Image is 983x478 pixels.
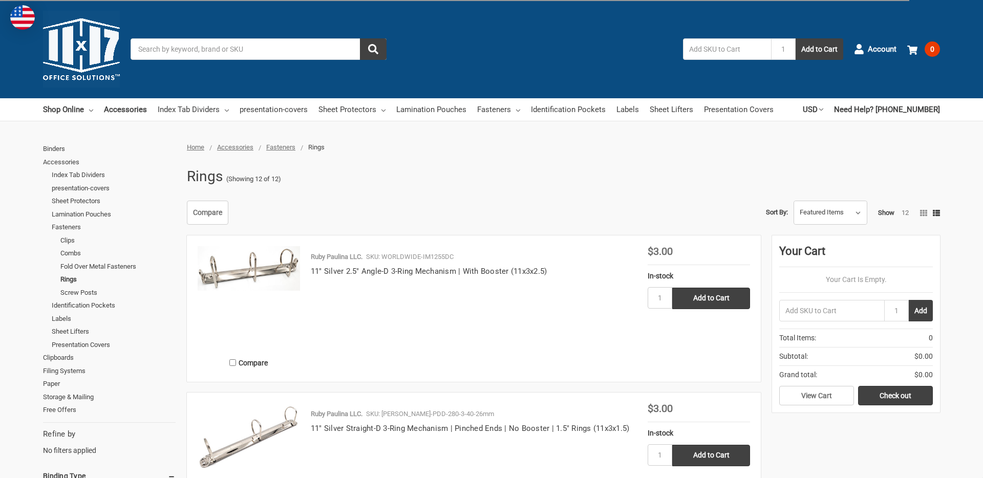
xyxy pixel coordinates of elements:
[366,252,454,262] p: SKU: WORLDWIDE-IM1255DC
[43,156,176,169] a: Accessories
[43,403,176,417] a: Free Offers
[854,36,896,62] a: Account
[60,260,176,273] a: Fold Over Metal Fasteners
[187,163,223,190] h1: Rings
[187,201,228,225] a: Compare
[311,267,547,276] a: 11" Silver 2.5" Angle-D 3-Ring Mechanism | With Booster (11x3x2.5)
[648,271,750,281] div: In-stock
[43,142,176,156] a: Binders
[683,38,771,60] input: Add SKU to Cart
[60,234,176,247] a: Clips
[198,246,300,290] img: 11" Silver 2.5" Angle-D 3-Ring Mechanism | With Booster (11x3x2.5)
[52,312,176,325] a: Labels
[648,245,673,257] span: $3.00
[187,143,204,151] a: Home
[311,424,630,433] a: 11" Silver Straight-D 3-Ring Mechanism | Pinched Ends | No Booster | 1.5" Rings (11x3x1.5)
[311,252,362,262] p: Ruby Paulina LLC.
[914,351,933,362] span: $0.00
[52,168,176,182] a: Index Tab Dividers
[704,98,774,121] a: Presentation Covers
[43,364,176,378] a: Filing Systems
[779,351,808,362] span: Subtotal:
[43,428,176,440] h5: Refine by
[52,194,176,208] a: Sheet Protectors
[779,386,854,405] a: View Cart
[43,390,176,404] a: Storage & Mailing
[396,98,466,121] a: Lamination Pouches
[43,377,176,390] a: Paper
[240,98,308,121] a: presentation-covers
[318,98,386,121] a: Sheet Protectors
[766,205,788,220] label: Sort By:
[104,98,147,121] a: Accessories
[796,38,843,60] button: Add to Cart
[878,209,894,216] span: Show
[60,247,176,260] a: Combs
[803,98,823,121] a: USD
[648,428,750,439] div: In-stock
[834,98,940,121] a: Need Help? [PHONE_NUMBER]
[60,273,176,286] a: Rings
[650,98,693,121] a: Sheet Lifters
[198,403,300,469] img: 11" Silver Straight-D 3-Ring Mechanism | Pinched Ends | No Booster | 1.5" Rings (11x3x1.5)
[779,274,933,285] p: Your Cart Is Empty.
[531,98,606,121] a: Identification Pockets
[52,182,176,195] a: presentation-covers
[60,286,176,299] a: Screw Posts
[914,370,933,380] span: $0.00
[217,143,253,151] a: Accessories
[779,243,933,267] div: Your Cart
[779,300,884,321] input: Add SKU to Cart
[43,428,176,456] div: No filters applied
[902,209,909,216] a: 12
[858,386,933,405] a: Check out
[868,44,896,55] span: Account
[929,333,933,343] span: 0
[672,288,750,309] input: Add to Cart
[198,354,300,371] label: Compare
[52,208,176,221] a: Lamination Pouches
[266,143,295,151] a: Fasteners
[198,246,300,349] a: 11" Silver 2.5" Angle-D 3-Ring Mechanism | With Booster (11x3x2.5)
[229,359,236,366] input: Compare
[779,370,817,380] span: Grand total:
[779,333,816,343] span: Total Items:
[43,98,93,121] a: Shop Online
[52,221,176,234] a: Fasteners
[308,143,325,151] span: Rings
[477,98,520,121] a: Fasteners
[616,98,639,121] a: Labels
[648,402,673,415] span: $3.00
[672,445,750,466] input: Add to Cart
[131,38,387,60] input: Search by keyword, brand or SKU
[43,11,120,88] img: 11x17.com
[10,5,35,30] img: duty and tax information for United States
[43,351,176,364] a: Clipboards
[158,98,229,121] a: Index Tab Dividers
[52,325,176,338] a: Sheet Lifters
[366,409,494,419] p: SKU: [PERSON_NAME]-PDD-280-3-40-26mm
[52,299,176,312] a: Identification Pockets
[226,174,281,184] span: (Showing 12 of 12)
[52,338,176,352] a: Presentation Covers
[907,36,940,62] a: 0
[925,41,940,57] span: 0
[311,409,362,419] p: Ruby Paulina LLC.
[909,300,933,321] button: Add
